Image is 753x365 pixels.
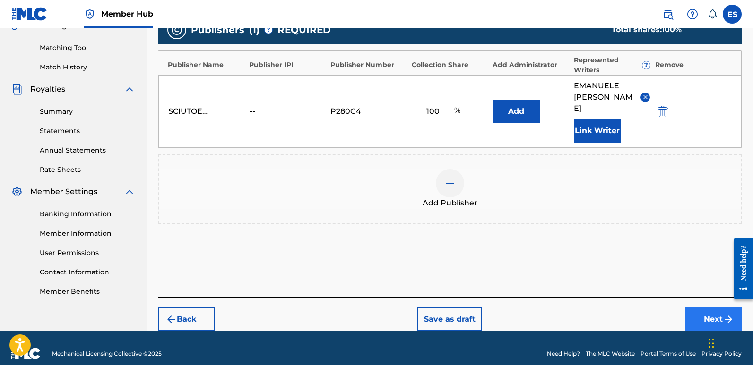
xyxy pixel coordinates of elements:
span: REQUIRED [277,23,331,37]
img: remove-from-list-button [642,93,649,101]
img: logo [11,348,41,359]
img: expand [124,84,135,95]
button: Save as draft [417,307,482,331]
button: Add [493,100,540,123]
span: Add Publisher [423,197,477,209]
span: Member Settings [30,186,97,197]
span: ? [265,26,272,34]
span: Royalties [30,84,65,95]
a: Annual Statements [40,145,135,155]
div: Ziehen [709,329,714,357]
div: Remove [655,60,732,70]
span: ( 1 ) [249,23,260,37]
img: Member Settings [11,186,23,197]
div: Add Administrator [493,60,569,70]
button: Back [158,307,215,331]
button: Next [685,307,742,331]
span: Mechanical Licensing Collective © 2025 [52,349,162,358]
img: Royalties [11,84,23,95]
span: EMANUELE [PERSON_NAME] [574,80,634,114]
span: ? [642,61,650,69]
img: MLC Logo [11,7,48,21]
a: Need Help? [547,349,580,358]
iframe: Resource Center [727,231,753,307]
a: Summary [40,107,135,117]
img: search [662,8,674,20]
a: The MLC Website [586,349,635,358]
div: Publisher Number [330,60,407,70]
a: Banking Information [40,209,135,219]
a: User Permissions [40,248,135,258]
a: Match History [40,62,135,72]
span: Member Hub [101,8,153,19]
button: Link Writer [574,119,621,143]
a: Portal Terms of Use [640,349,696,358]
div: User Menu [723,5,742,24]
a: Rate Sheets [40,165,135,175]
a: Member Benefits [40,287,135,297]
div: Represented Writers [574,55,650,75]
img: Top Rightsholder [84,8,95,20]
img: publishers [171,24,182,35]
img: f7272a7cc735f4ea7f67.svg [723,314,734,325]
span: % [454,105,463,118]
a: Public Search [658,5,677,24]
img: add [444,178,456,189]
div: Help [683,5,702,24]
span: Publishers [191,23,244,37]
div: Notifications [708,9,717,19]
div: Chat-Widget [706,320,753,365]
iframe: Chat Widget [706,320,753,365]
div: Publisher Name [168,60,244,70]
img: 12a2ab48e56ec057fbd8.svg [658,106,668,117]
div: Publisher IPI [249,60,326,70]
img: help [687,8,698,20]
a: Contact Information [40,267,135,277]
a: Member Information [40,229,135,238]
a: Matching Tool [40,43,135,53]
a: Statements [40,126,135,136]
div: Collection Share [412,60,488,70]
a: Privacy Policy [701,349,742,358]
div: Total shares: [612,24,723,35]
img: expand [124,186,135,197]
span: 100 % [662,25,682,34]
img: 7ee5dd4eb1f8a8e3ef2f.svg [165,314,177,325]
